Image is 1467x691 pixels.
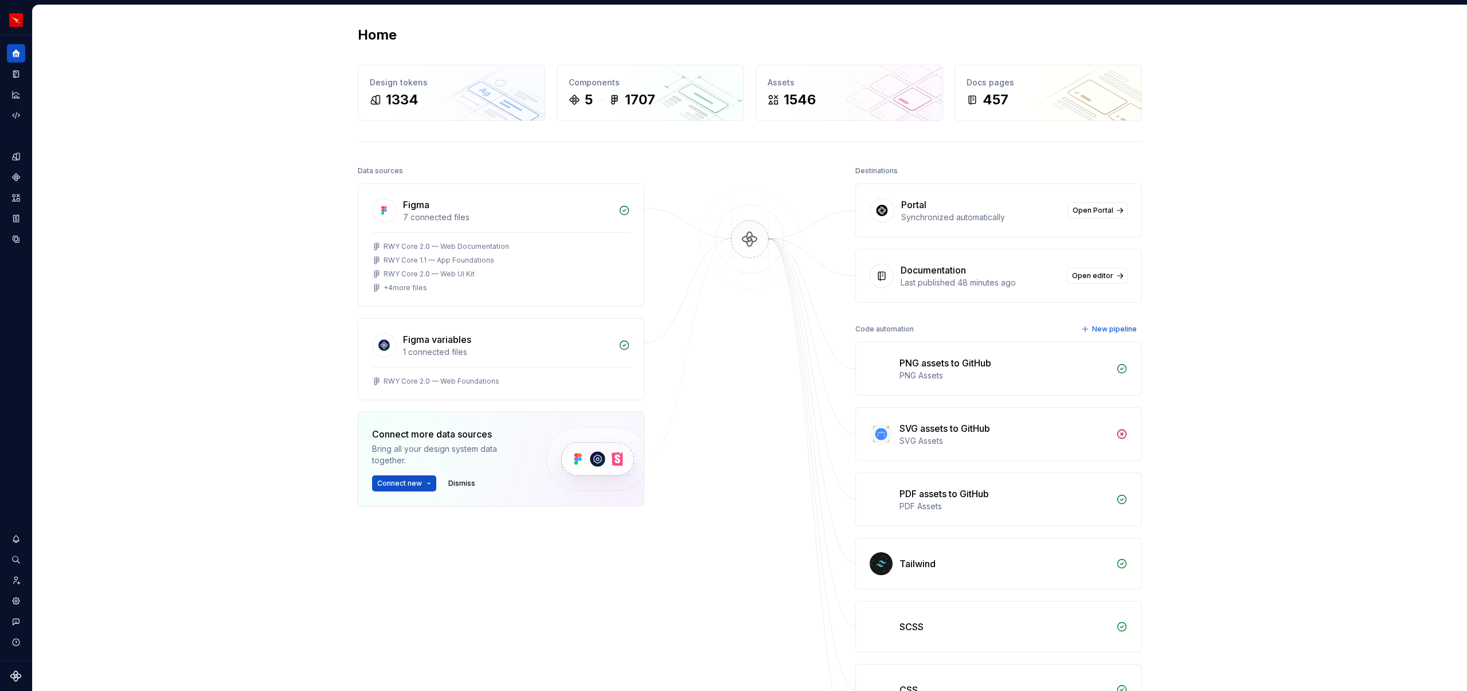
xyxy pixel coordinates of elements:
[1092,325,1137,334] span: New pipeline
[384,242,509,251] div: RWY Core 2.0 — Web Documentation
[7,85,25,104] a: Analytics
[7,44,25,63] a: Home
[899,620,924,634] div: SCSS
[899,501,1109,512] div: PDF Assets
[7,592,25,610] a: Settings
[358,184,644,307] a: Figma7 connected filesRWY Core 2.0 — Web DocumentationRWY Core 1.1 — App FoundationsRWY Core 2.0 ...
[901,198,926,212] div: Portal
[855,163,898,179] div: Destinations
[899,435,1109,447] div: SVG Assets
[384,377,499,386] div: RWY Core 2.0 — Web Foundations
[7,571,25,590] a: Invite team
[358,163,403,179] div: Data sources
[372,427,527,441] div: Connect more data sources
[585,91,593,109] div: 5
[370,77,533,88] div: Design tokens
[7,168,25,186] a: Components
[9,13,23,27] img: 6b187050-a3ed-48aa-8485-808e17fcee26.png
[1067,268,1128,284] a: Open editor
[403,212,612,223] div: 7 connected files
[7,189,25,207] a: Assets
[967,77,1130,88] div: Docs pages
[1078,321,1142,337] button: New pipeline
[403,346,612,358] div: 1 connected files
[10,670,22,682] svg: Supernova Logo
[899,421,990,435] div: SVG assets to GitHub
[1067,202,1128,218] a: Open Portal
[384,270,475,279] div: RWY Core 2.0 — Web UI Kit
[901,277,1060,288] div: Last published 48 minutes ago
[448,479,475,488] span: Dismiss
[7,65,25,83] a: Documentation
[358,65,545,121] a: Design tokens1334
[569,77,732,88] div: Components
[557,65,744,121] a: Components51707
[358,318,644,400] a: Figma variables1 connected filesRWY Core 2.0 — Web Foundations
[901,263,966,277] div: Documentation
[7,209,25,228] a: Storybook stories
[403,333,471,346] div: Figma variables
[372,475,436,491] button: Connect new
[899,487,989,501] div: PDF assets to GitHub
[384,256,494,265] div: RWY Core 1.1 — App Foundations
[386,91,418,109] div: 1334
[372,443,527,466] div: Bring all your design system data together.
[625,91,655,109] div: 1707
[358,26,397,44] h2: Home
[377,479,422,488] span: Connect new
[983,91,1008,109] div: 457
[403,198,429,212] div: Figma
[899,370,1109,381] div: PNG Assets
[899,356,991,370] div: PNG assets to GitHub
[384,283,427,292] div: + 4 more files
[855,321,914,337] div: Code automation
[7,230,25,248] a: Data sources
[7,530,25,548] button: Notifications
[1072,271,1113,280] span: Open editor
[1073,206,1113,215] span: Open Portal
[954,65,1142,121] a: Docs pages457
[7,106,25,124] a: Code automation
[443,475,480,491] button: Dismiss
[7,612,25,631] button: Contact support
[784,91,816,109] div: 1546
[768,77,931,88] div: Assets
[7,147,25,166] a: Design tokens
[756,65,943,121] a: Assets1546
[899,557,936,571] div: Tailwind
[901,212,1061,223] div: Synchronized automatically
[7,551,25,569] button: Search ⌘K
